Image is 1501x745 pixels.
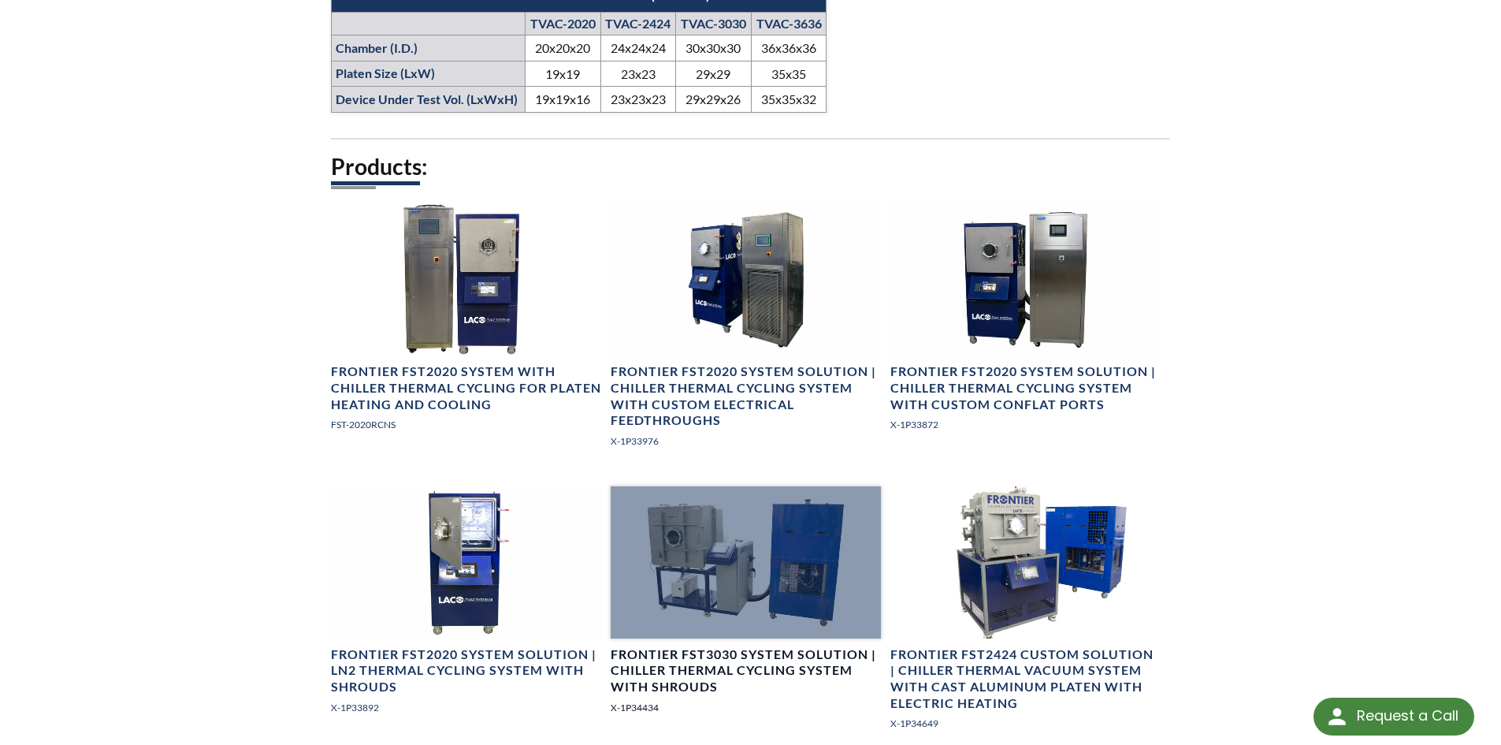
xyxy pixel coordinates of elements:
div: Request a Call [1357,698,1458,734]
h4: Frontier FST2020 System Solution | LN2 Thermal Cycling System with Shrouds [331,646,601,695]
a: Cubed Vacuum Chamber, open doorFrontier FST3030 System Solution | Chiller Thermal Cycling System ... [611,486,881,728]
a: Full view system imageFrontier FST2424 Custom Solution | Chiller Thermal Vacuum System with Cast ... [890,486,1161,744]
p: FST-2020RCNS [331,417,601,432]
td: 35x35x32 [751,87,827,113]
td: 36x36x36 [751,35,827,61]
img: round button [1325,704,1350,729]
td: 35x35 [751,61,827,87]
td: 30x30x30 [676,35,752,61]
td: 24x24x24 [600,35,676,61]
td: 19x19 [525,61,600,87]
p: X-1P33892 [331,700,601,715]
a: TVCT System, front view, open doorFrontier FST2020 System Solution | LN2 Thermal Cycling System w... [331,486,601,728]
h2: Products: [331,152,1171,181]
td: 23x23 [600,61,676,87]
h4: Frontier FST2424 Custom Solution | Chiller Thermal Vacuum System with Cast Aluminum Platen with E... [890,646,1161,712]
th: Device Under Test Vol. (LxWxH) [331,87,525,113]
h4: Frontier FST3030 System Solution | Chiller Thermal Cycling System with Shrouds [611,646,881,695]
h4: Frontier FST2020 System Solution | Chiller Thermal Cycling System with Custom Electrical Feedthro... [611,363,881,429]
td: 23x23x23 [600,87,676,113]
a: Cube TVAC Thermal Cycling System, front viewFrontier FST2020 System with Chiller Thermal Cycling ... [331,203,601,445]
p: X-1P33976 [611,434,881,449]
th: TVAC-3030 [676,12,752,35]
th: Platen Size (LxW) [331,61,525,87]
a: STANDARD CYLINDRICAL TVAC SYSTEM RATED -40° C TO 80° C, angled viewFrontier FST2020 System Soluti... [611,203,881,461]
div: Request a Call [1313,698,1474,736]
th: TVAC-2424 [600,12,676,35]
td: 29x29 [676,61,752,87]
td: 19x19x16 [525,87,600,113]
p: X-1P34434 [611,700,881,715]
h4: Frontier FST2020 System Solution | Chiller Thermal Cycling System with Custom Conflat Ports [890,363,1161,412]
p: X-1P34649 [890,716,1161,731]
th: TVAC-2020 [525,12,600,35]
a: Standard Platform Cube TVAC System, front viewFrontier FST2020 System Solution | Chiller Thermal ... [890,203,1161,445]
th: Chamber (I.D.) [331,35,525,61]
td: 29x29x26 [676,87,752,113]
td: 20x20x20 [525,35,600,61]
h4: Frontier FST2020 System with Chiller Thermal Cycling for Platen Heating and Cooling [331,363,601,412]
p: X-1P33872 [890,417,1161,432]
th: TVAC-3636 [751,12,827,35]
